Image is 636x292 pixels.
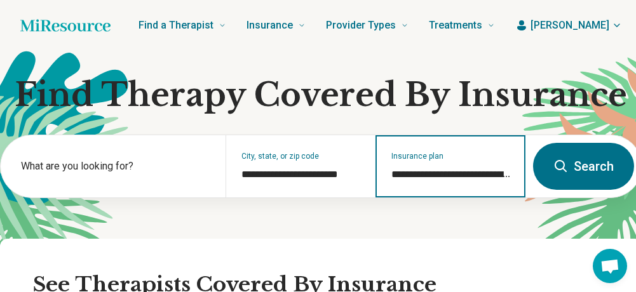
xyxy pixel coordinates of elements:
[515,18,622,33] button: [PERSON_NAME]
[20,13,111,38] a: Home page
[21,159,210,174] label: What are you looking for?
[139,17,213,34] span: Find a Therapist
[593,249,627,283] div: Open chat
[531,18,609,33] span: [PERSON_NAME]
[326,17,396,34] span: Provider Types
[247,17,293,34] span: Insurance
[429,17,482,34] span: Treatments
[533,143,634,190] button: Search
